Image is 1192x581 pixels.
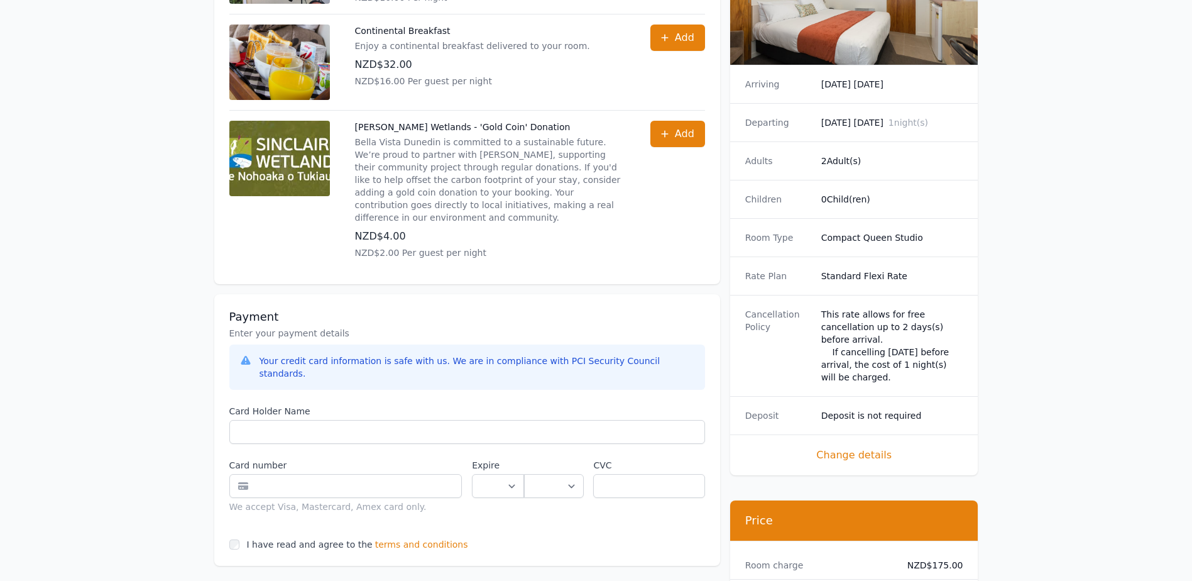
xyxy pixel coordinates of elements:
dd: Standard Flexi Rate [821,270,963,282]
label: Card Holder Name [229,405,705,418]
button: Add [650,25,705,51]
p: Bella Vista Dunedin is committed to a sustainable future. We’re proud to partner with [PERSON_NAM... [355,136,625,224]
label: . [524,459,583,472]
dd: NZD$175.00 [897,559,963,572]
p: [PERSON_NAME] Wetlands - 'Gold Coin' Donation [355,121,625,133]
button: Add [650,121,705,147]
h3: Payment [229,309,705,324]
img: Continental Breakfast [229,25,330,100]
span: Add [675,30,694,45]
span: Add [675,126,694,141]
dd: [DATE] [DATE] [821,78,963,91]
p: NZD$4.00 [355,229,625,244]
span: Change details [745,448,963,463]
dt: Rate Plan [745,270,811,282]
dd: 2 Adult(s) [821,155,963,167]
label: I have read and agree to the [247,539,373,550]
img: Sinclair Wetlands - 'Gold Coin' Donation [229,121,330,196]
label: CVC [593,459,704,472]
p: NZD$16.00 Per guest per night [355,75,590,87]
div: We accept Visa, Mastercard, Amex card only. [229,501,462,513]
dt: Departing [745,116,811,129]
p: Enter your payment details [229,327,705,340]
p: Continental Breakfast [355,25,590,37]
span: terms and conditions [375,538,468,551]
label: Card number [229,459,462,472]
dt: Adults [745,155,811,167]
label: Expire [472,459,524,472]
h3: Price [745,513,963,528]
dd: [DATE] [DATE] [821,116,963,129]
p: Enjoy a continental breakfast delivered to your room. [355,40,590,52]
dt: Children [745,193,811,206]
span: 1 night(s) [889,118,928,128]
div: Your credit card information is safe with us. We are in compliance with PCI Security Council stan... [260,355,695,380]
dd: Compact Queen Studio [821,231,963,244]
p: NZD$2.00 Per guest per night [355,246,625,259]
dd: 0 Child(ren) [821,193,963,206]
dt: Arriving [745,78,811,91]
p: NZD$32.00 [355,57,590,72]
dt: Room Type [745,231,811,244]
dt: Cancellation Policy [745,308,811,384]
dt: Room charge [745,559,887,572]
div: This rate allows for free cancellation up to 2 days(s) before arrival. If cancelling [DATE] befor... [821,308,963,384]
dd: Deposit is not required [821,409,963,422]
dt: Deposit [745,409,811,422]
